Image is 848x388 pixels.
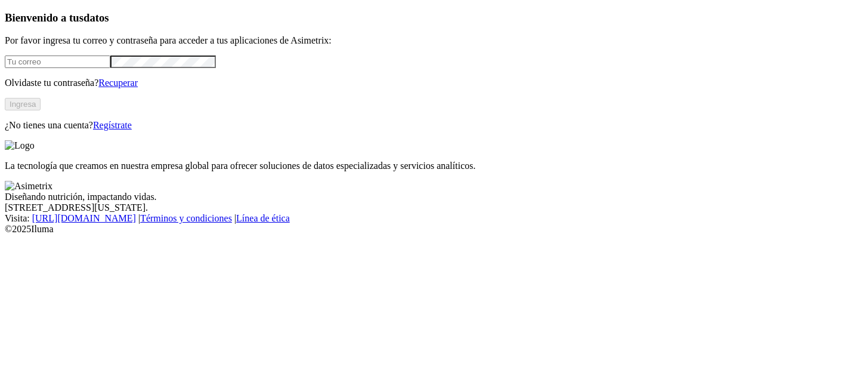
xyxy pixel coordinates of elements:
[5,120,843,131] p: ¿No tienes una cuenta?
[5,224,843,235] div: © 2025 Iluma
[5,78,843,88] p: Olvidaste tu contraseña?
[93,120,132,130] a: Regístrate
[5,181,52,192] img: Asimetrix
[236,213,290,223] a: Línea de ética
[5,213,843,224] div: Visita : | |
[83,11,109,24] span: datos
[5,161,843,171] p: La tecnología que creamos en nuestra empresa global para ofrecer soluciones de datos especializad...
[5,35,843,46] p: Por favor ingresa tu correo y contraseña para acceder a tus aplicaciones de Asimetrix:
[5,192,843,202] div: Diseñando nutrición, impactando vidas.
[140,213,232,223] a: Términos y condiciones
[5,11,843,24] h3: Bienvenido a tus
[32,213,136,223] a: [URL][DOMAIN_NAME]
[5,140,35,151] img: Logo
[5,56,110,68] input: Tu correo
[5,98,41,110] button: Ingresa
[5,202,843,213] div: [STREET_ADDRESS][US_STATE].
[98,78,138,88] a: Recuperar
